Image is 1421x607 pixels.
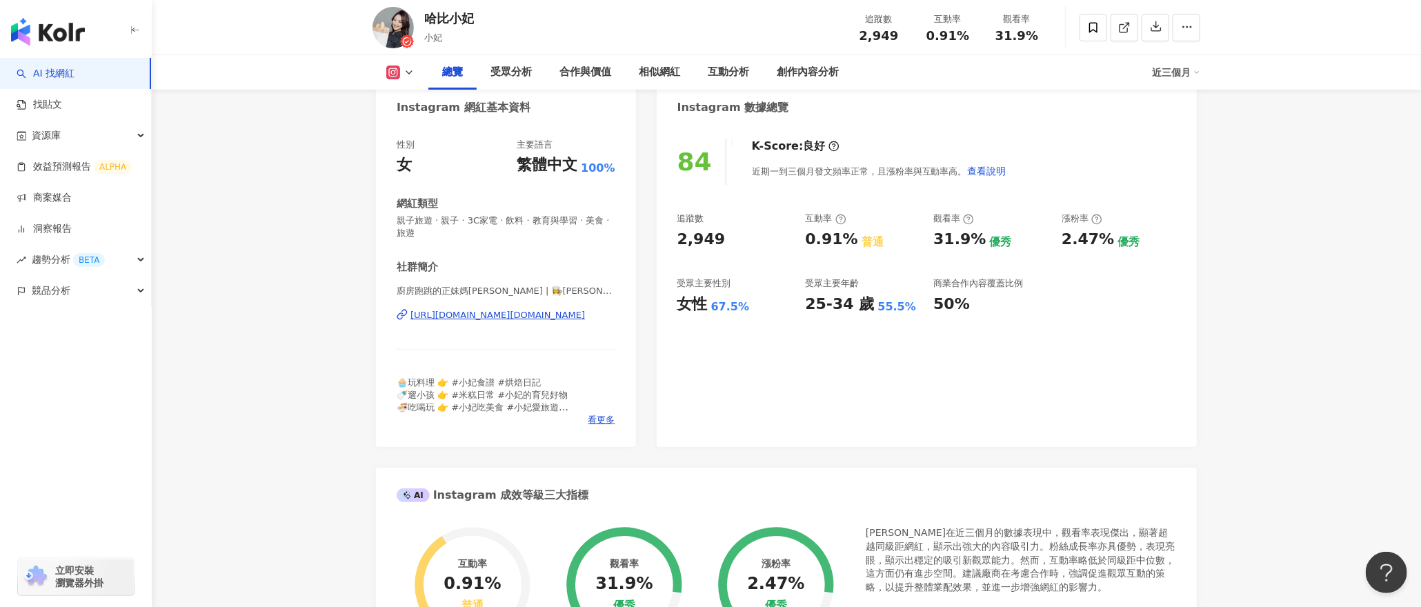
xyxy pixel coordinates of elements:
[372,7,414,48] img: KOL Avatar
[32,120,61,151] span: 資源庫
[708,64,749,81] div: 互動分析
[55,564,103,589] span: 立即安裝 瀏覽器外掛
[990,235,1012,250] div: 優秀
[17,67,74,81] a: searchAI 找網紅
[397,285,615,297] span: 廚房跑跳的正妹媽[PERSON_NAME] | 👩‍🍳[PERSON_NAME]比小妃 | hobbit.fei
[711,299,750,315] div: 67.5%
[397,377,568,526] span: 🧁玩料理 👉 #小妃食譜 #烘焙日記 🍼遛小孩 👉 #米糕日常 #小妃的育兒好物 🍜吃喝玩 👉 #小妃吃美食 #小妃愛旅遊 _ 🔹米糕他媽 🔹妞新聞專欄作家 🔹各大烘焙教室合作老師 🔹烘焙丙級 ...
[805,294,874,315] div: 25-34 歲
[859,28,899,43] span: 2,949
[32,244,105,275] span: 趨勢分析
[804,139,826,154] div: 良好
[17,98,62,112] a: 找貼文
[517,155,577,176] div: 繁體中文
[397,309,615,321] a: [URL][DOMAIN_NAME][DOMAIN_NAME]
[677,229,726,250] div: 2,949
[677,100,789,115] div: Instagram 數據總覽
[17,255,26,265] span: rise
[991,12,1043,26] div: 觀看率
[424,32,442,43] span: 小妃
[926,29,969,43] span: 0.91%
[22,566,49,588] img: chrome extension
[747,575,804,594] div: 2.47%
[424,10,474,27] div: 哈比小妃
[805,212,846,225] div: 互動率
[397,488,430,502] div: AI
[995,29,1038,43] span: 31.9%
[1062,229,1114,250] div: 2.47%
[18,558,134,595] a: chrome extension立即安裝 瀏覽器外掛
[517,139,553,151] div: 主要語言
[752,157,1007,185] div: 近期一到三個月發文頻率正常，且漲粉率與互動率高。
[17,160,132,174] a: 效益預測報告ALPHA
[1117,235,1140,250] div: 優秀
[933,294,970,315] div: 50%
[442,64,463,81] div: 總覽
[922,12,974,26] div: 互動率
[1152,61,1200,83] div: 近三個月
[677,277,731,290] div: 受眾主要性別
[410,309,585,321] div: [URL][DOMAIN_NAME][DOMAIN_NAME]
[559,64,611,81] div: 合作與價值
[862,235,884,250] div: 普通
[1062,212,1102,225] div: 漲粉率
[968,166,1006,177] span: 查看說明
[397,100,530,115] div: Instagram 網紅基本資料
[17,191,72,205] a: 商案媒合
[933,229,986,250] div: 31.9%
[458,558,487,569] div: 互動率
[639,64,680,81] div: 相似網紅
[397,215,615,239] span: 親子旅遊 · 親子 · 3C家電 · 飲料 · 教育與學習 · 美食 · 旅遊
[17,222,72,236] a: 洞察報告
[444,575,501,594] div: 0.91%
[677,148,712,176] div: 84
[866,526,1176,594] div: [PERSON_NAME]在近三個月的數據表現中，觀看率表現傑出，顯著超越同級距網紅，顯示出強大的內容吸引力。粉絲成長率亦具優勢，表現亮眼，顯示出穩定的吸引新觀眾能力。然而，互動率略低於同級距中...
[967,157,1007,185] button: 查看說明
[397,155,412,176] div: 女
[933,212,974,225] div: 觀看率
[610,558,639,569] div: 觀看率
[490,64,532,81] div: 受眾分析
[933,277,1023,290] div: 商業合作內容覆蓋比例
[581,161,615,176] span: 100%
[805,277,859,290] div: 受眾主要年齡
[595,575,653,594] div: 31.9%
[32,275,70,306] span: 競品分析
[677,212,704,225] div: 追蹤數
[677,294,708,315] div: 女性
[853,12,905,26] div: 追蹤數
[1366,552,1407,593] iframe: Help Scout Beacon - Open
[73,253,105,267] div: BETA
[11,18,85,46] img: logo
[397,488,588,503] div: Instagram 成效等級三大指標
[805,229,857,250] div: 0.91%
[762,558,791,569] div: 漲粉率
[777,64,839,81] div: 創作內容分析
[752,139,839,154] div: K-Score :
[397,139,415,151] div: 性別
[878,299,917,315] div: 55.5%
[588,414,615,426] span: 看更多
[397,197,438,211] div: 網紅類型
[397,260,438,275] div: 社群簡介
